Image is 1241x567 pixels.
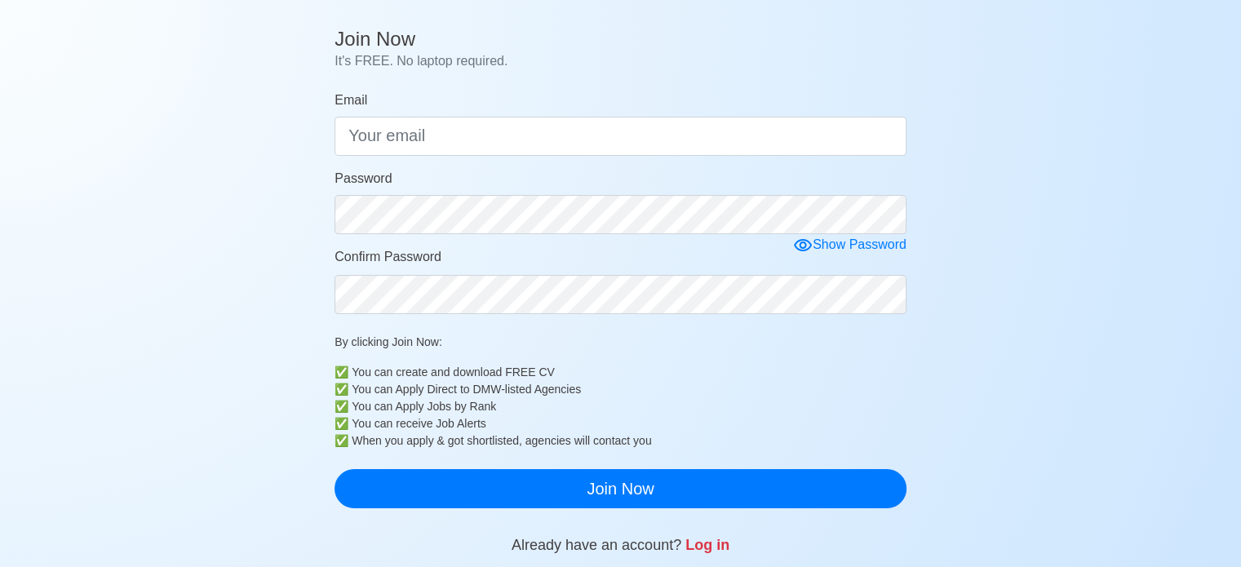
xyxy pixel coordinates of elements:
[335,364,348,381] b: ✅
[352,364,906,381] div: You can create and download FREE CV
[335,415,348,432] b: ✅
[335,534,906,556] p: Already have an account?
[335,381,348,398] b: ✅
[335,171,392,185] span: Password
[335,334,906,351] p: By clicking Join Now:
[352,432,906,450] div: When you apply & got shortlisted, agencies will contact you
[793,235,906,255] div: Show Password
[335,432,348,450] b: ✅
[335,28,906,51] h4: Join Now
[335,51,906,71] p: It's FREE. No laptop required.
[685,537,729,553] a: Log in
[352,398,906,415] div: You can Apply Jobs by Rank
[335,250,441,264] span: Confirm Password
[335,398,348,415] b: ✅
[335,93,367,107] span: Email
[352,415,906,432] div: You can receive Job Alerts
[335,469,906,508] button: Join Now
[352,381,906,398] div: You can Apply Direct to DMW-listed Agencies
[335,117,906,156] input: Your email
